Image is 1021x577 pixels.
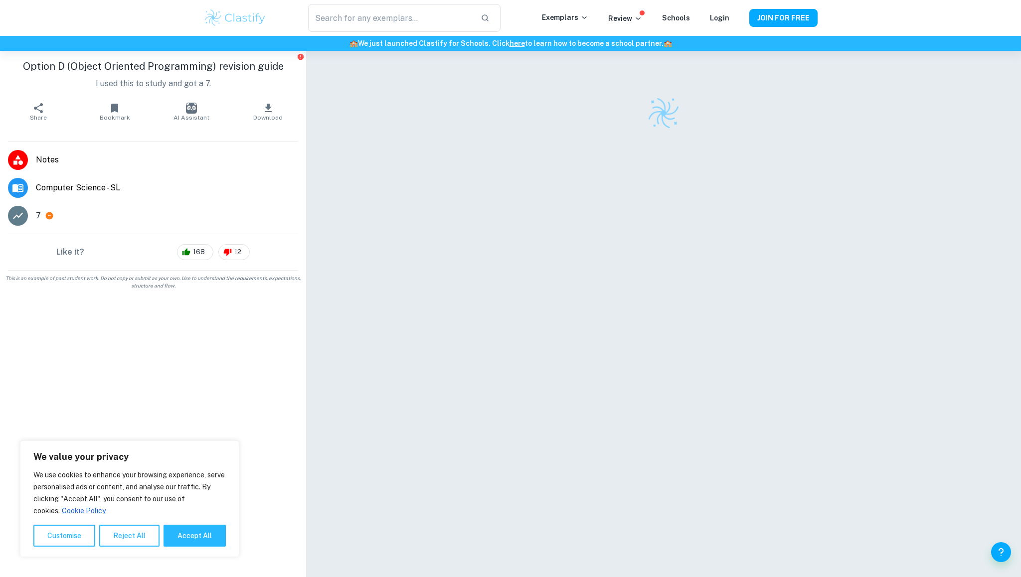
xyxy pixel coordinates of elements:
[20,440,239,557] div: We value your privacy
[177,244,213,260] div: 168
[100,114,130,121] span: Bookmark
[542,12,588,23] p: Exemplars
[187,247,210,257] span: 168
[56,246,84,258] h6: Like it?
[8,78,298,90] p: I used this to study and got a 7.
[218,244,250,260] div: 12
[8,59,298,74] h1: Option D (Object Oriented Programming) revision guide
[230,98,307,126] button: Download
[203,8,267,28] img: Clastify logo
[36,182,298,194] span: Computer Science - SL
[164,525,226,547] button: Accept All
[173,114,209,121] span: AI Assistant
[2,38,1019,49] h6: We just launched Clastify for Schools. Click to learn how to become a school partner.
[33,451,226,463] p: We value your privacy
[33,525,95,547] button: Customise
[608,13,642,24] p: Review
[36,154,298,166] span: Notes
[749,9,818,27] button: JOIN FOR FREE
[4,275,302,289] span: This is an example of past student work. Do not copy or submit as your own. Use to understand the...
[33,469,226,517] p: We use cookies to enhance your browsing experience, serve personalised ads or content, and analys...
[710,14,729,22] a: Login
[229,247,247,257] span: 12
[991,542,1011,562] button: Help and Feedback
[664,39,672,47] span: 🏫
[99,525,160,547] button: Reject All
[36,210,41,222] p: 7
[77,98,154,126] button: Bookmark
[662,14,690,22] a: Schools
[308,4,473,32] input: Search for any exemplars...
[186,103,197,114] img: AI Assistant
[253,114,283,121] span: Download
[645,94,683,132] img: Clastify logo
[510,39,525,47] a: here
[297,53,304,60] button: Report issue
[61,506,106,515] a: Cookie Policy
[349,39,358,47] span: 🏫
[153,98,230,126] button: AI Assistant
[30,114,47,121] span: Share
